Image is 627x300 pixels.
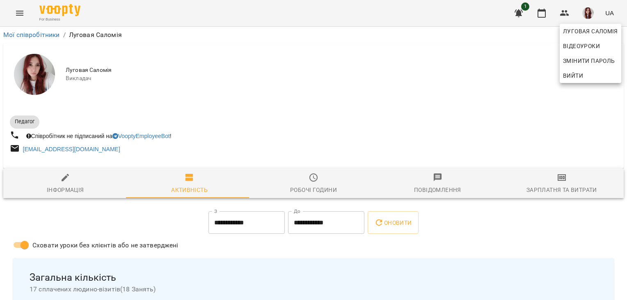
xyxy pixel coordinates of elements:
[563,26,618,36] span: Луговая Саломія
[563,71,583,81] span: Вийти
[560,68,621,83] button: Вийти
[563,41,600,51] span: Відеоуроки
[560,24,621,39] a: Луговая Саломія
[560,39,603,53] a: Відеоуроки
[563,56,618,66] span: Змінити пароль
[560,53,621,68] a: Змінити пароль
